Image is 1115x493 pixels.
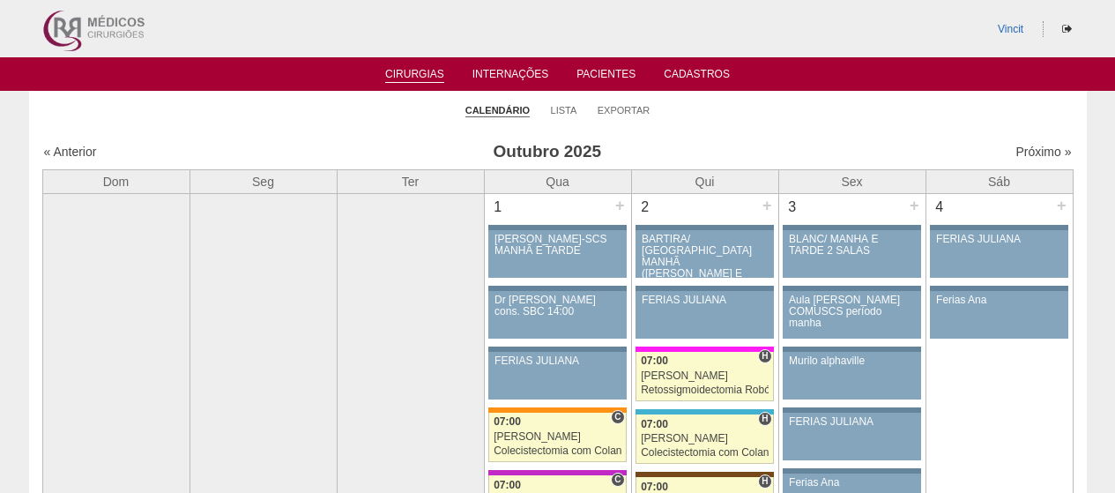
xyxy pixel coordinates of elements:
div: Key: Aviso [783,225,920,230]
div: 4 [926,194,954,220]
div: Key: Aviso [488,286,626,291]
span: 07:00 [641,481,668,493]
a: BARTIRA/ [GEOGRAPHIC_DATA] MANHÃ ([PERSON_NAME] E ANA)/ SANTA JOANA -TARDE [636,230,773,278]
div: Key: Santa Joana [636,472,773,477]
span: 07:00 [494,415,521,428]
a: Calendário [465,104,530,117]
div: 3 [779,194,807,220]
div: Ferias Ana [936,295,1062,306]
a: Ferias Ana [930,291,1067,339]
th: Sáb [925,169,1073,193]
a: FERIAS JULIANA [636,291,773,339]
div: Key: Neomater [636,409,773,415]
div: FERIAS JULIANA [642,295,768,306]
a: Lista [551,104,577,116]
a: Murilo alphaville [783,352,920,400]
div: Key: Aviso [636,225,773,230]
div: [PERSON_NAME] [494,431,621,443]
span: Hospital [758,474,771,489]
div: Key: São Luiz - SCS [488,407,626,413]
span: Hospital [758,349,771,363]
div: BARTIRA/ [GEOGRAPHIC_DATA] MANHÃ ([PERSON_NAME] E ANA)/ SANTA JOANA -TARDE [642,234,768,303]
div: Ferias Ana [789,477,915,489]
a: C 07:00 [PERSON_NAME] Colecistectomia com Colangiografia VL [488,413,626,462]
div: Key: Aviso [783,286,920,291]
th: Dom [42,169,190,193]
div: Colecistectomia com Colangiografia VL [641,447,769,459]
div: [PERSON_NAME]-SCS MANHÃ E TARDE [494,234,621,257]
h3: Outubro 2025 [290,139,804,165]
div: Retossigmoidectomia Robótica [641,385,769,396]
div: [PERSON_NAME] [641,370,769,382]
th: Sex [778,169,925,193]
a: H 07:00 [PERSON_NAME] Colecistectomia com Colangiografia VL [636,415,773,464]
a: H 07:00 [PERSON_NAME] Retossigmoidectomia Robótica [636,352,773,401]
a: Vincit [998,23,1023,35]
span: 07:00 [641,355,668,367]
div: Aula [PERSON_NAME] COMUSCS período manha [789,295,915,330]
a: BLANC/ MANHÃ E TARDE 2 SALAS [783,230,920,278]
div: 2 [632,194,659,220]
div: + [1054,194,1069,217]
i: Sair [1062,24,1072,34]
a: [PERSON_NAME]-SCS MANHÃ E TARDE [488,230,626,278]
a: Aula [PERSON_NAME] COMUSCS período manha [783,291,920,339]
div: Key: Aviso [636,286,773,291]
div: Key: Aviso [488,225,626,230]
span: Consultório [611,410,624,424]
a: Internações [472,68,549,86]
a: Próximo » [1015,145,1071,159]
div: FERIAS JULIANA [789,416,915,428]
a: Pacientes [576,68,636,86]
th: Qua [484,169,631,193]
span: 07:00 [641,418,668,430]
div: Key: Maria Braido [488,470,626,475]
a: Cirurgias [385,68,444,83]
div: Key: Aviso [783,468,920,474]
div: Key: Aviso [930,225,1067,230]
th: Ter [337,169,484,193]
div: 1 [485,194,512,220]
div: [PERSON_NAME] [641,433,769,444]
div: Murilo alphaville [789,355,915,367]
div: Key: Aviso [930,286,1067,291]
div: Dr [PERSON_NAME] cons. SBC 14:00 [494,295,621,317]
div: Key: Pro Matre [636,347,773,352]
div: Key: Aviso [783,407,920,413]
span: Consultório [611,473,624,487]
a: FERIAS JULIANA [783,413,920,460]
th: Seg [190,169,337,193]
div: Colecistectomia com Colangiografia VL [494,445,621,457]
span: 07:00 [494,479,521,491]
div: FERIAS JULIANA [494,355,621,367]
div: + [760,194,775,217]
a: « Anterior [44,145,97,159]
a: FERIAS JULIANA [930,230,1067,278]
div: + [613,194,628,217]
a: Dr [PERSON_NAME] cons. SBC 14:00 [488,291,626,339]
a: FERIAS JULIANA [488,352,626,400]
th: Qui [631,169,778,193]
div: Key: Aviso [783,347,920,352]
a: Cadastros [664,68,730,86]
div: + [907,194,922,217]
a: Exportar [598,104,650,116]
div: BLANC/ MANHÃ E TARDE 2 SALAS [789,234,915,257]
div: Key: Aviso [488,347,626,352]
span: Hospital [758,412,771,426]
div: FERIAS JULIANA [936,234,1062,245]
